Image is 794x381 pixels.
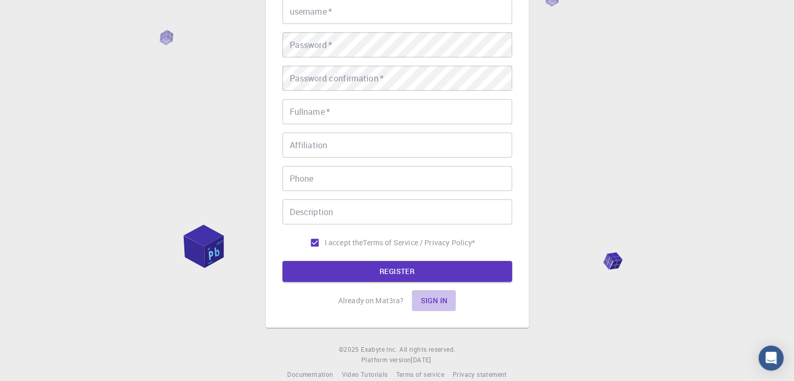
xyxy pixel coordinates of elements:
[453,370,507,380] a: Privacy statement
[361,344,397,355] a: Exabyte Inc.
[396,370,444,378] span: Terms of service
[399,344,455,355] span: All rights reserved.
[396,370,444,380] a: Terms of service
[341,370,387,380] a: Video Tutorials
[282,261,512,282] button: REGISTER
[287,370,333,380] a: Documentation
[411,355,433,364] span: [DATE] .
[338,295,404,306] p: Already on Mat3ra?
[361,355,411,365] span: Platform version
[412,290,456,311] button: Sign in
[341,370,387,378] span: Video Tutorials
[759,346,784,371] div: Open Intercom Messenger
[411,355,433,365] a: [DATE].
[361,345,397,353] span: Exabyte Inc.
[339,344,361,355] span: © 2025
[325,237,363,248] span: I accept the
[363,237,475,248] p: Terms of Service / Privacy Policy *
[287,370,333,378] span: Documentation
[453,370,507,378] span: Privacy statement
[363,237,475,248] a: Terms of Service / Privacy Policy*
